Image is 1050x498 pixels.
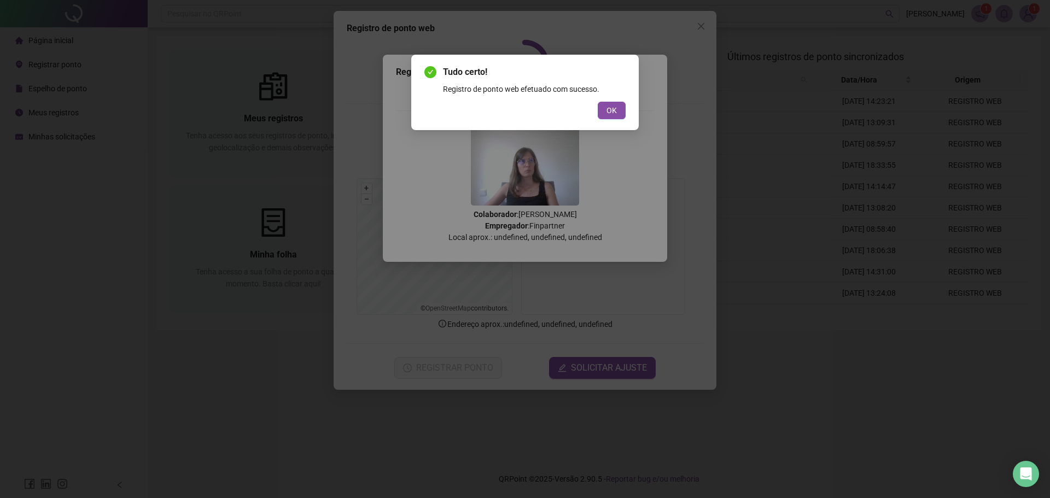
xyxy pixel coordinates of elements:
span: OK [606,104,617,116]
span: check-circle [424,66,436,78]
div: Registro de ponto web efetuado com sucesso. [443,83,626,95]
button: OK [598,102,626,119]
span: Tudo certo! [443,66,626,79]
div: Open Intercom Messenger [1013,461,1039,487]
